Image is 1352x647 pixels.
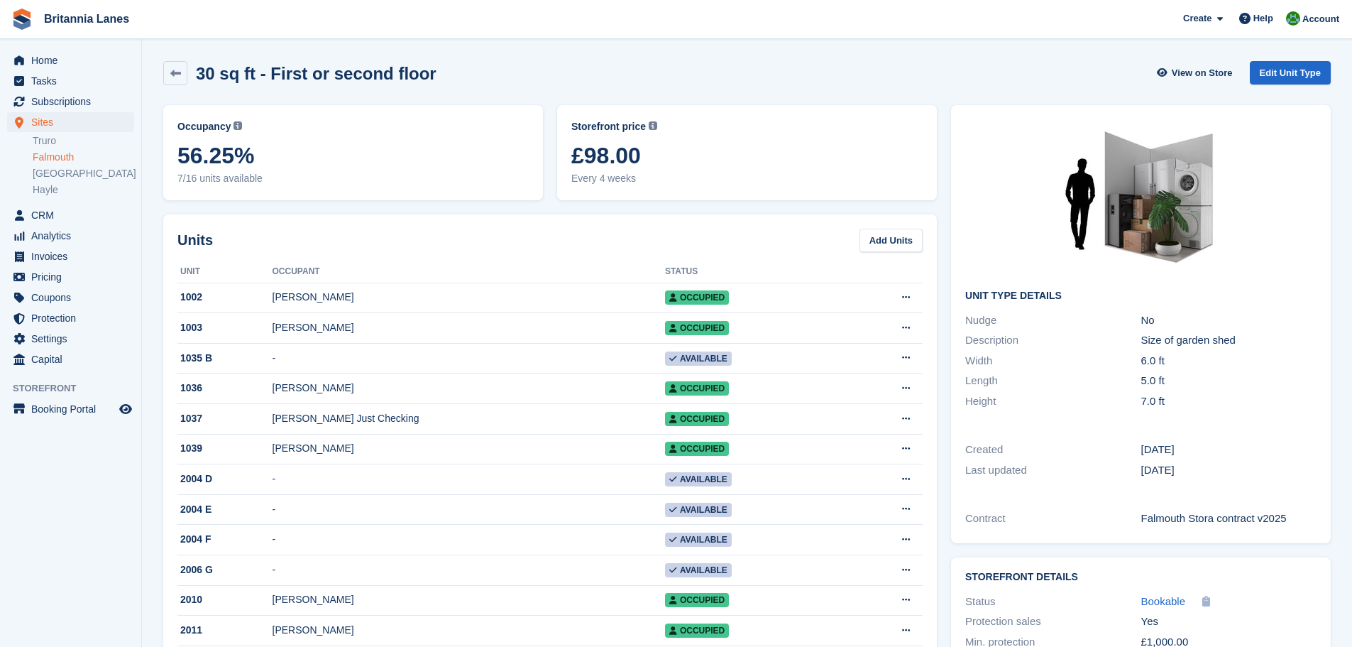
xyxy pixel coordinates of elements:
[177,143,529,168] span: 56.25%
[11,9,33,30] img: stora-icon-8386f47178a22dfd0bd8f6a31ec36ba5ce8667c1dd55bd0f319d3a0aa187defe.svg
[196,64,436,83] h2: 30 sq ft - First or second floor
[571,119,646,134] span: Storefront price
[1141,595,1186,607] span: Bookable
[665,472,732,486] span: Available
[273,320,665,335] div: [PERSON_NAME]
[31,226,116,246] span: Analytics
[965,442,1141,458] div: Created
[177,472,273,486] div: 2004 D
[31,329,116,349] span: Settings
[1172,66,1233,80] span: View on Store
[31,267,116,287] span: Pricing
[665,412,729,426] span: Occupied
[1141,594,1186,610] a: Bookable
[1183,11,1211,26] span: Create
[571,171,923,186] span: Every 4 weeks
[273,525,665,555] td: -
[7,226,134,246] a: menu
[7,288,134,308] a: menu
[1141,332,1317,349] div: Size of garden shed
[965,290,1317,302] h2: Unit Type details
[31,50,116,70] span: Home
[1141,312,1317,329] div: No
[859,229,923,252] a: Add Units
[1141,614,1317,630] div: Yes
[665,321,729,335] span: Occupied
[273,411,665,426] div: [PERSON_NAME] Just Checking
[649,121,657,130] img: icon-info-grey-7440780725fd019a000dd9b08b2336e03edf1995a4989e88bcd33f0948082b44.svg
[33,183,134,197] a: Hayle
[7,329,134,349] a: menu
[33,167,134,180] a: [GEOGRAPHIC_DATA]
[665,563,732,577] span: Available
[38,7,135,31] a: Britannia Lanes
[31,399,116,419] span: Booking Portal
[1141,353,1317,369] div: 6.0 ft
[965,462,1141,479] div: Last updated
[177,381,273,396] div: 1036
[7,349,134,369] a: menu
[7,112,134,132] a: menu
[965,572,1317,583] h2: Storefront Details
[177,441,273,456] div: 1039
[7,246,134,266] a: menu
[273,494,665,525] td: -
[273,555,665,586] td: -
[665,261,843,283] th: Status
[965,614,1141,630] div: Protection sales
[31,71,116,91] span: Tasks
[177,119,231,134] span: Occupancy
[33,151,134,164] a: Falmouth
[177,290,273,305] div: 1002
[1141,373,1317,389] div: 5.0 ft
[31,205,116,225] span: CRM
[7,308,134,328] a: menu
[571,143,923,168] span: £98.00
[233,121,242,130] img: icon-info-grey-7440780725fd019a000dd9b08b2336e03edf1995a4989e88bcd33f0948082b44.svg
[1286,11,1300,26] img: Matt Lane
[31,246,116,266] span: Invoices
[1302,12,1339,26] span: Account
[31,308,116,328] span: Protection
[965,393,1141,410] div: Height
[1155,61,1238,85] a: View on Store
[273,381,665,396] div: [PERSON_NAME]
[177,320,273,335] div: 1003
[177,229,213,251] h2: Units
[665,442,729,456] span: Occupied
[965,353,1141,369] div: Width
[33,134,134,148] a: Truro
[965,511,1141,527] div: Contract
[273,623,665,638] div: [PERSON_NAME]
[665,624,729,638] span: Occupied
[273,441,665,456] div: [PERSON_NAME]
[7,50,134,70] a: menu
[1141,462,1317,479] div: [DATE]
[177,562,273,577] div: 2006 G
[1035,119,1248,279] img: 30-sqft-unit.jpg
[177,623,273,638] div: 2011
[665,503,732,517] span: Available
[31,92,116,112] span: Subscriptions
[1141,393,1317,410] div: 7.0 ft
[665,593,729,607] span: Occupied
[1253,11,1273,26] span: Help
[273,464,665,495] td: -
[7,71,134,91] a: menu
[665,381,729,396] span: Occupied
[965,332,1141,349] div: Description
[665,533,732,547] span: Available
[273,290,665,305] div: [PERSON_NAME]
[1141,442,1317,458] div: [DATE]
[7,92,134,112] a: menu
[177,532,273,547] div: 2004 F
[13,381,141,396] span: Storefront
[273,261,665,283] th: Occupant
[1141,511,1317,527] div: Falmouth Stora contract v2025
[7,267,134,287] a: menu
[117,401,134,418] a: Preview store
[31,349,116,369] span: Capital
[273,592,665,607] div: [PERSON_NAME]
[177,502,273,517] div: 2004 E
[665,352,732,366] span: Available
